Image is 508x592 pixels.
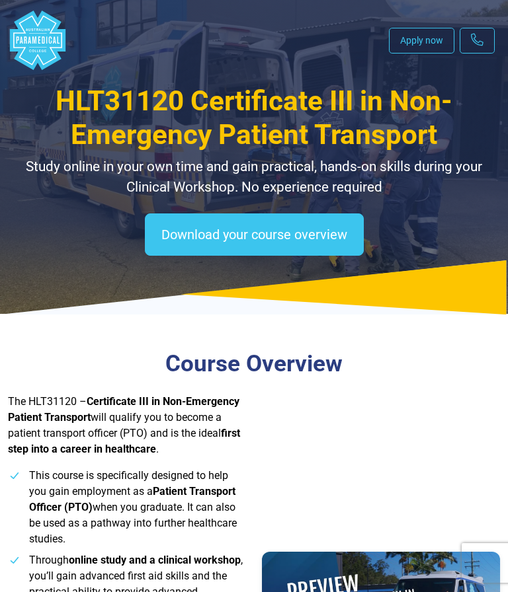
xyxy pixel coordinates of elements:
span: HLT31120 Certificate III in Non-Emergency Patient Transport [56,85,452,151]
div: Australian Paramedical College [8,11,67,70]
p: Study online in your own time and gain practical, hands-on skills during your Clinical Workshop. ... [8,157,500,198]
span: This course is specifically designed to help you gain employment as a when you graduate. It can a... [29,469,237,545]
a: Download your course overview [145,213,364,256]
h3: Course Overview [8,350,500,378]
a: Apply now [389,28,454,54]
strong: Certificate III in Non-Emergency Patient Transport [8,395,239,424]
strong: online study and a clinical workshop [69,554,241,566]
span: The HLT31120 – will qualify you to become a patient transport officer (PTO) and is the ideal . [8,395,240,455]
